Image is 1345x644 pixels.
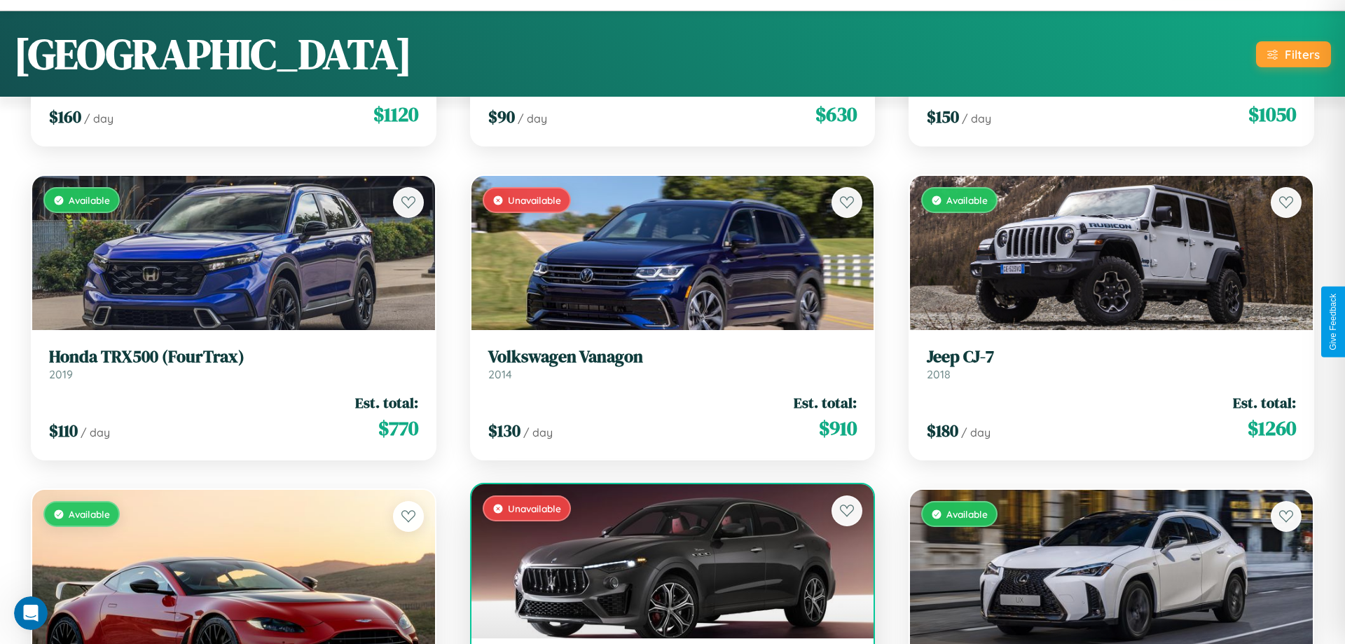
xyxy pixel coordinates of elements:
[927,347,1296,367] h3: Jeep CJ-7
[1233,392,1296,413] span: Est. total:
[927,419,958,442] span: $ 180
[1285,47,1320,62] div: Filters
[961,425,991,439] span: / day
[927,367,951,381] span: 2018
[815,100,857,128] span: $ 630
[508,502,561,514] span: Unavailable
[81,425,110,439] span: / day
[488,105,515,128] span: $ 90
[14,596,48,630] iframe: Intercom live chat
[523,425,553,439] span: / day
[508,194,561,206] span: Unavailable
[84,111,113,125] span: / day
[518,111,547,125] span: / day
[794,392,857,413] span: Est. total:
[927,347,1296,381] a: Jeep CJ-72018
[1248,414,1296,442] span: $ 1260
[49,347,418,381] a: Honda TRX500 (FourTrax)2019
[49,367,73,381] span: 2019
[49,347,418,367] h3: Honda TRX500 (FourTrax)
[69,194,110,206] span: Available
[946,508,988,520] span: Available
[1248,100,1296,128] span: $ 1050
[49,105,81,128] span: $ 160
[69,508,110,520] span: Available
[488,347,857,381] a: Volkswagen Vanagon2014
[1328,294,1338,350] div: Give Feedback
[355,392,418,413] span: Est. total:
[927,105,959,128] span: $ 150
[1256,41,1331,67] button: Filters
[488,367,512,381] span: 2014
[49,419,78,442] span: $ 110
[373,100,418,128] span: $ 1120
[378,414,418,442] span: $ 770
[14,25,412,83] h1: [GEOGRAPHIC_DATA]
[819,414,857,442] span: $ 910
[488,419,520,442] span: $ 130
[946,194,988,206] span: Available
[962,111,991,125] span: / day
[488,347,857,367] h3: Volkswagen Vanagon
